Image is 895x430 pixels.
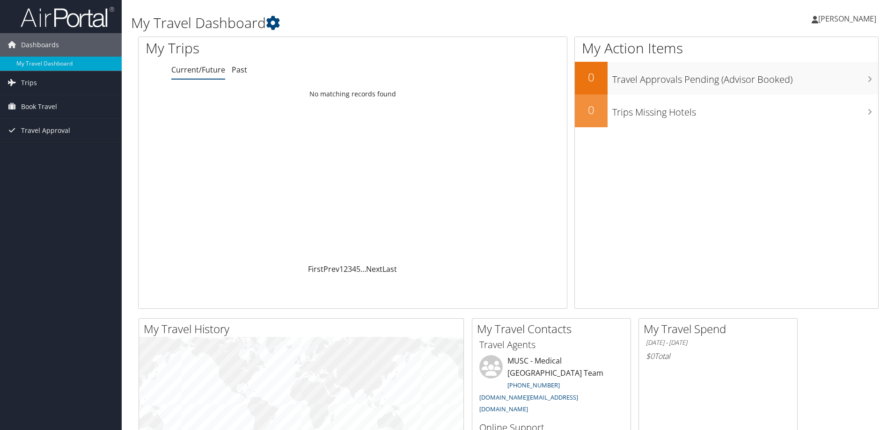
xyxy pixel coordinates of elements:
[356,264,360,274] a: 5
[612,68,878,86] h3: Travel Approvals Pending (Advisor Booked)
[507,381,560,389] a: [PHONE_NUMBER]
[366,264,382,274] a: Next
[131,13,634,33] h1: My Travel Dashboard
[352,264,356,274] a: 4
[139,86,567,102] td: No matching records found
[646,351,654,361] span: $0
[479,393,578,414] a: [DOMAIN_NAME][EMAIL_ADDRESS][DOMAIN_NAME]
[575,69,608,85] h2: 0
[171,65,225,75] a: Current/Future
[575,38,878,58] h1: My Action Items
[644,321,797,337] h2: My Travel Spend
[323,264,339,274] a: Prev
[382,264,397,274] a: Last
[21,71,37,95] span: Trips
[646,338,790,347] h6: [DATE] - [DATE]
[812,5,886,33] a: [PERSON_NAME]
[818,14,876,24] span: [PERSON_NAME]
[477,321,631,337] h2: My Travel Contacts
[21,95,57,118] span: Book Travel
[146,38,381,58] h1: My Trips
[308,264,323,274] a: First
[575,95,878,127] a: 0Trips Missing Hotels
[21,119,70,142] span: Travel Approval
[646,351,790,361] h6: Total
[339,264,344,274] a: 1
[232,65,247,75] a: Past
[612,101,878,119] h3: Trips Missing Hotels
[21,6,114,28] img: airportal-logo.png
[360,264,366,274] span: …
[575,102,608,118] h2: 0
[348,264,352,274] a: 3
[479,338,624,351] h3: Travel Agents
[344,264,348,274] a: 2
[575,62,878,95] a: 0Travel Approvals Pending (Advisor Booked)
[144,321,463,337] h2: My Travel History
[21,33,59,57] span: Dashboards
[475,355,628,417] li: MUSC - Medical [GEOGRAPHIC_DATA] Team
